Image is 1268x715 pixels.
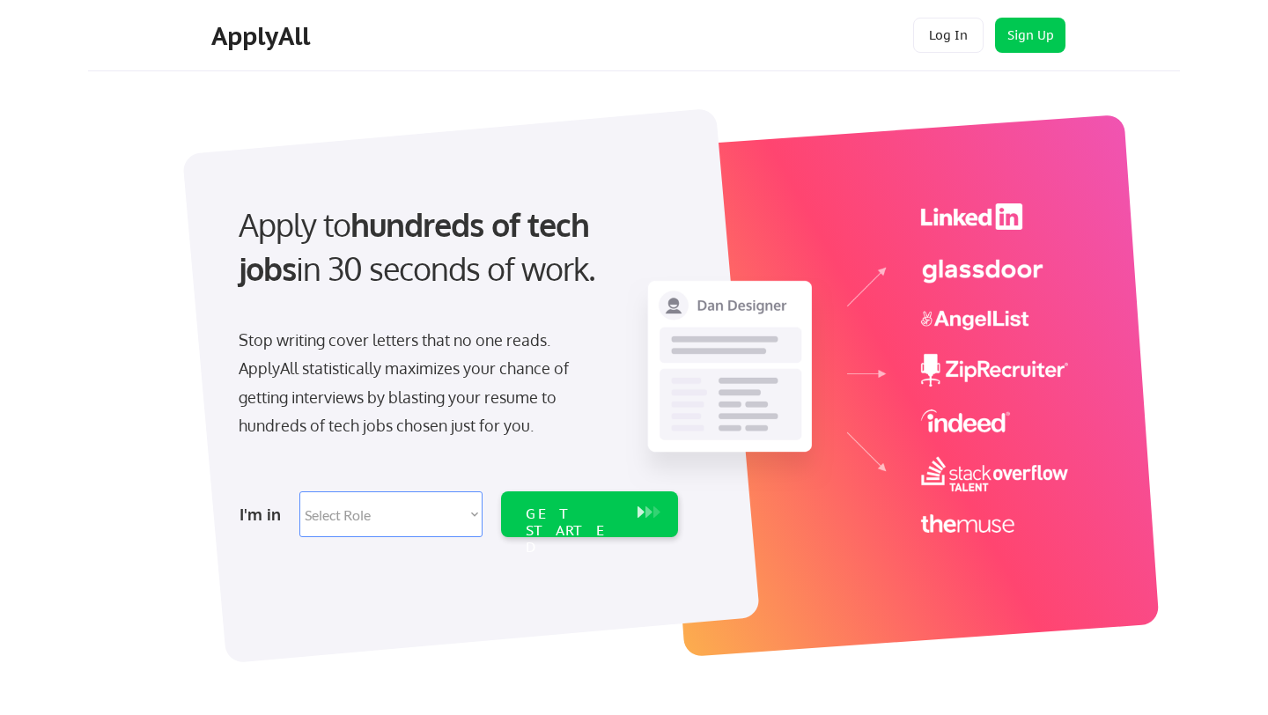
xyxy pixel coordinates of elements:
div: ApplyAll [211,21,315,51]
div: Apply to in 30 seconds of work. [239,203,671,291]
div: Stop writing cover letters that no one reads. ApplyAll statistically maximizes your chance of get... [239,326,601,440]
strong: hundreds of tech jobs [239,204,597,288]
div: I'm in [240,500,289,528]
button: Log In [913,18,984,53]
button: Sign Up [995,18,1065,53]
div: GET STARTED [526,505,620,557]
